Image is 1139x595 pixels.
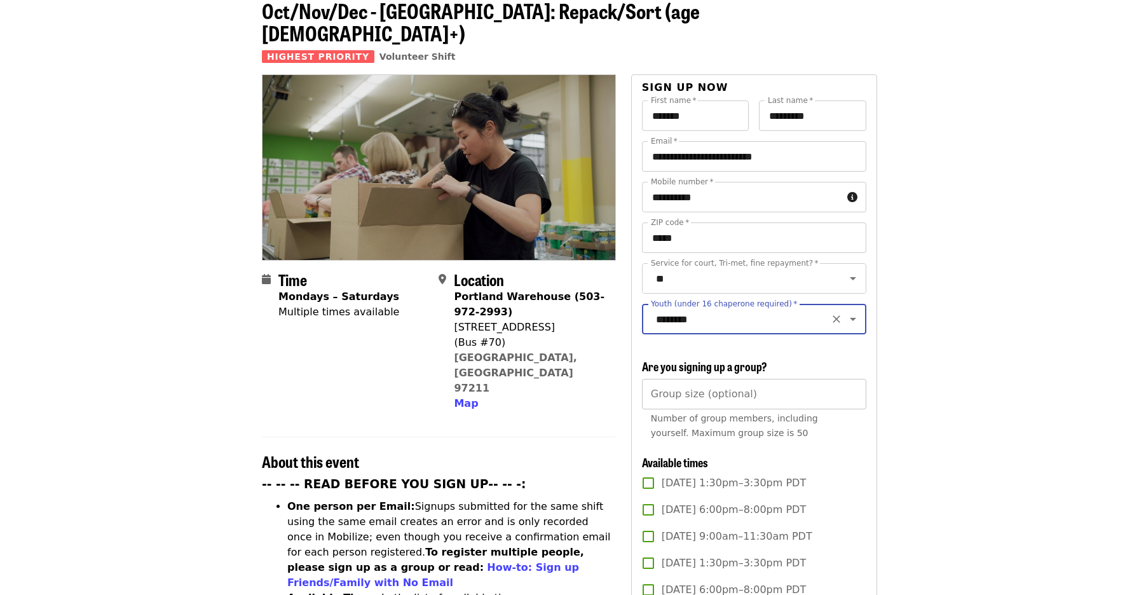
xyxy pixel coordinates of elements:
strong: Mondays – Saturdays [278,291,399,303]
i: circle-info icon [847,191,857,203]
label: ZIP code [651,219,689,226]
label: Service for court, Tri-met, fine repayment? [651,259,819,267]
div: [STREET_ADDRESS] [454,320,605,335]
input: First name [642,100,749,131]
a: Volunteer Shift [379,51,456,62]
label: First name [651,97,697,104]
label: Youth (under 16 chaperone required) [651,300,797,308]
label: Last name [768,97,813,104]
span: Location [454,268,504,291]
span: Available times [642,454,708,470]
input: Email [642,141,866,172]
button: Open [844,310,862,328]
div: (Bus #70) [454,335,605,350]
strong: Portland Warehouse (503-972-2993) [454,291,604,318]
input: [object Object] [642,379,866,409]
button: Map [454,396,478,411]
span: Map [454,397,478,409]
i: map-marker-alt icon [439,273,446,285]
input: ZIP code [642,222,866,253]
button: Clear [828,310,845,328]
span: [DATE] 1:30pm–3:30pm PDT [662,475,806,491]
span: [DATE] 6:00pm–8:00pm PDT [662,502,806,517]
span: Number of group members, including yourself. Maximum group size is 50 [651,413,818,438]
li: Signups submitted for the same shift using the same email creates an error and is only recorded o... [287,499,616,591]
input: Last name [759,100,866,131]
strong: -- -- -- READ BEFORE YOU SIGN UP-- -- -: [262,477,526,491]
label: Mobile number [651,178,713,186]
span: About this event [262,450,359,472]
span: Sign up now [642,81,728,93]
span: [DATE] 9:00am–11:30am PDT [662,529,812,544]
label: Email [651,137,678,145]
strong: One person per Email: [287,500,415,512]
span: Are you signing up a group? [642,358,767,374]
strong: To register multiple people, please sign up as a group or read: [287,546,584,573]
img: Oct/Nov/Dec - Portland: Repack/Sort (age 8+) organized by Oregon Food Bank [263,75,615,259]
button: Open [844,270,862,287]
span: Highest Priority [262,50,374,63]
span: [DATE] 1:30pm–3:30pm PDT [662,556,806,571]
a: [GEOGRAPHIC_DATA], [GEOGRAPHIC_DATA] 97211 [454,352,577,394]
i: calendar icon [262,273,271,285]
a: How-to: Sign up Friends/Family with No Email [287,561,579,589]
div: Multiple times available [278,304,399,320]
input: Mobile number [642,182,842,212]
span: Time [278,268,307,291]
